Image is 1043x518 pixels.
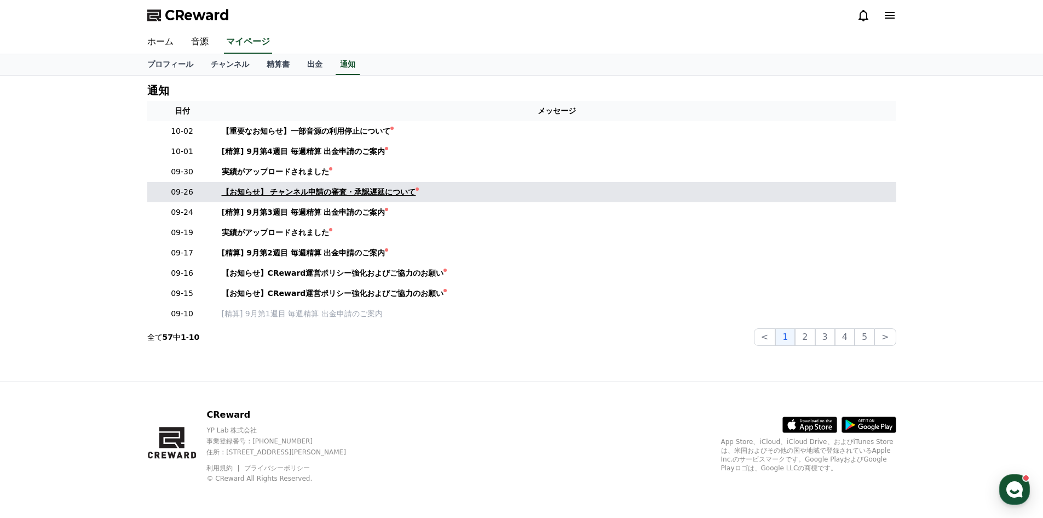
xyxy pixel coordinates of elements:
[222,267,892,279] a: 【お知らせ】CReward運営ポリシー強化およびご協力のお願い
[258,54,298,75] a: 精算書
[855,328,874,346] button: 5
[222,308,892,320] a: [精算] 9月第1週目 毎週精算 出金申請のご案内
[206,426,365,435] p: YP Lab 株式会社
[181,333,186,341] strong: 1
[152,207,213,218] p: 09-24
[222,126,390,137] div: 【重要なお知らせ】一部音源の利用停止について
[147,84,169,96] h4: 通知
[206,464,241,472] a: 利用規約
[152,288,213,299] p: 09-15
[222,207,892,218] a: [精算] 9月第3週目 毎週精算 出金申請のご案内
[147,332,200,343] p: 全て 中 -
[222,267,444,279] div: 【お知らせ】CReward運営ポリシー強化およびご協力のお願い
[298,54,331,75] a: 出金
[152,186,213,198] p: 09-26
[835,328,855,346] button: 4
[222,247,892,259] a: [精算] 9月第2週目 毎週精算 出金申請のご案内
[222,186,892,198] a: 【お知らせ】 チャンネル申請の審査・承認遅延について
[141,348,210,375] a: 設定
[152,308,213,320] p: 09-10
[163,333,173,341] strong: 57
[222,207,385,218] div: [精算] 9月第3週目 毎週精算 出金申請のご案内
[224,31,272,54] a: マイページ
[222,126,892,137] a: 【重要なお知らせ】一部音源の利用停止について
[222,227,329,238] div: 実績がアップロードされました
[152,126,213,137] p: 10-02
[222,146,385,157] div: [精算] 9月第4週目 毎週精算 出金申請のご案内
[222,227,892,238] a: 実績がアップロードされました
[775,328,795,346] button: 1
[147,101,217,121] th: 日付
[94,365,120,373] span: チャット
[222,146,892,157] a: [精算] 9月第4週目 毎週精算 出金申請のご案内
[28,364,48,373] span: ホーム
[152,267,213,279] p: 09-16
[815,328,835,346] button: 3
[139,54,202,75] a: プロフィール
[222,186,416,198] div: 【お知らせ】 チャンネル申請の審査・承認遅延について
[206,474,365,483] p: © CReward All Rights Reserved.
[795,328,815,346] button: 2
[152,247,213,259] p: 09-17
[3,348,72,375] a: ホーム
[152,146,213,157] p: 10-01
[147,7,229,24] a: CReward
[222,247,385,259] div: [精算] 9月第2週目 毎週精算 出金申請のご案内
[182,31,217,54] a: 音源
[721,437,896,473] p: App Store、iCloud、iCloud Drive、およびiTunes Storeは、米国およびその他の国や地域で登録されているApple Inc.のサービスマークです。Google P...
[336,54,360,75] a: 通知
[206,448,365,457] p: 住所 : [STREET_ADDRESS][PERSON_NAME]
[754,328,775,346] button: <
[222,288,892,299] a: 【お知らせ】CReward運営ポリシー強化およびご協力のお願い
[874,328,896,346] button: >
[189,333,199,341] strong: 10
[222,166,892,178] a: 実績がアップロードされました
[206,408,365,422] p: CReward
[222,166,329,178] div: 実績がアップロードされました
[72,348,141,375] a: チャット
[206,437,365,446] p: 事業登録番号 : [PHONE_NUMBER]
[152,166,213,178] p: 09-30
[244,464,310,472] a: プライバシーポリシー
[217,101,896,121] th: メッセージ
[152,227,213,238] p: 09-19
[139,31,182,54] a: ホーム
[165,7,229,24] span: CReward
[202,54,258,75] a: チャンネル
[169,364,182,373] span: 設定
[222,288,444,299] div: 【お知らせ】CReward運営ポリシー強化およびご協力のお願い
